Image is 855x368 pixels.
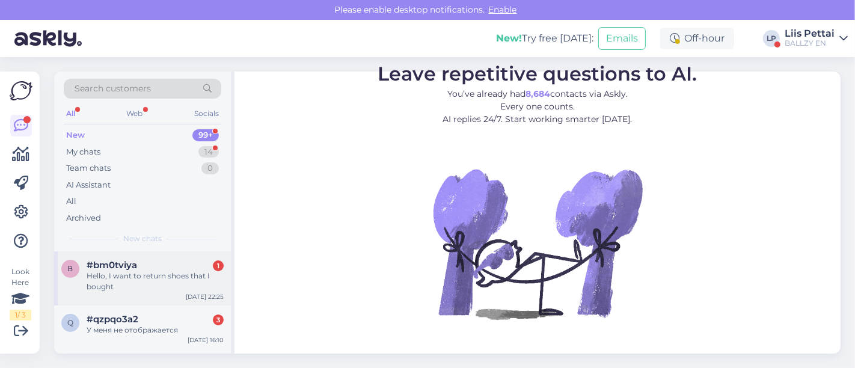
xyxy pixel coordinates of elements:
b: 8,684 [526,88,550,99]
div: 1 / 3 [10,310,31,320]
div: All [64,106,78,121]
span: #bm0tviya [87,260,137,271]
b: New! [496,32,522,44]
img: Askly Logo [10,81,32,100]
span: b [68,264,73,273]
div: New [66,129,85,141]
span: Leave repetitive questions to AI. [378,62,697,85]
span: #qzpqo3a2 [87,314,138,325]
div: Try free [DATE]: [496,31,593,46]
span: New chats [123,233,162,244]
a: Liis PettaiBALLZY EN [785,29,848,48]
div: Archived [66,212,101,224]
div: [DATE] 16:10 [188,336,224,345]
div: 3 [213,314,224,325]
div: My chats [66,146,100,158]
div: Web [124,106,146,121]
div: 0 [201,162,219,174]
div: У меня не отображается [87,325,224,336]
span: q [67,318,73,327]
div: [DATE] 22:25 [186,292,224,301]
div: All [66,195,76,207]
div: 1 [213,260,224,271]
button: Emails [598,27,646,50]
div: Liis Pettai [785,29,835,38]
div: 14 [198,146,219,158]
span: Enable [485,4,521,15]
div: BALLZY EN [785,38,835,48]
p: You’ve already had contacts via Askly. Every one counts. AI replies 24/7. Start working smarter [... [378,88,697,126]
div: AI Assistant [66,179,111,191]
div: LP [763,30,780,47]
div: Team chats [66,162,111,174]
div: 99+ [192,129,219,141]
img: No Chat active [429,135,646,352]
div: Look Here [10,266,31,320]
div: Socials [192,106,221,121]
div: Hello, I want to return shoes that I bought [87,271,224,292]
div: Off-hour [660,28,734,49]
span: Search customers [75,82,151,95]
